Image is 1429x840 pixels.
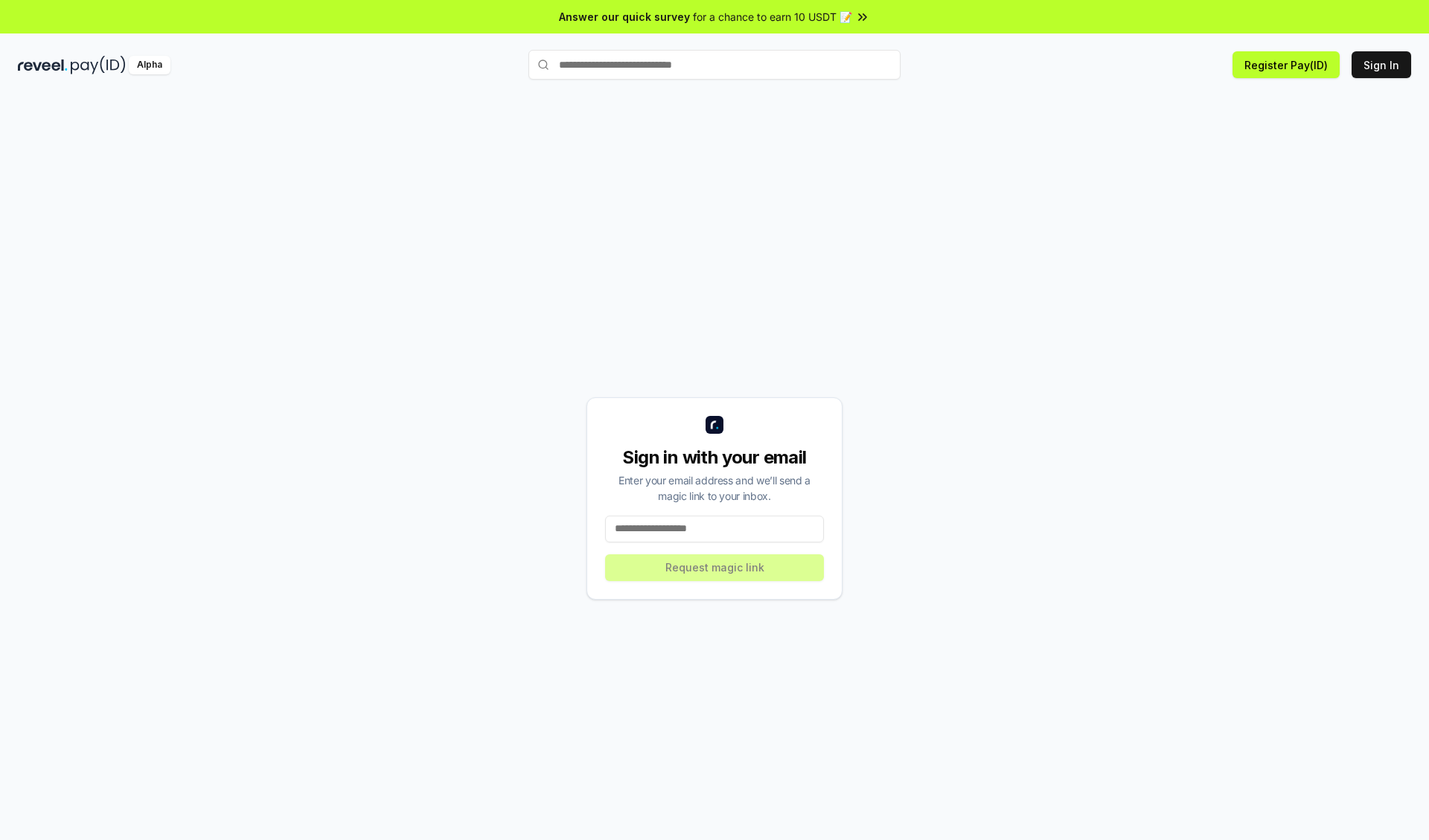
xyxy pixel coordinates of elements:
div: Enter your email address and we’ll send a magic link to your inbox. [605,472,824,504]
div: Alpha [129,56,170,74]
span: Answer our quick survey [559,9,690,25]
div: Sign in with your email [605,446,824,469]
span: for a chance to earn 10 USDT 📝 [693,9,852,25]
img: reveel_dark [18,56,68,74]
img: logo_small [706,416,723,434]
button: Register Pay(ID) [1233,51,1340,78]
img: pay_id [71,56,126,74]
button: Sign In [1352,51,1411,78]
